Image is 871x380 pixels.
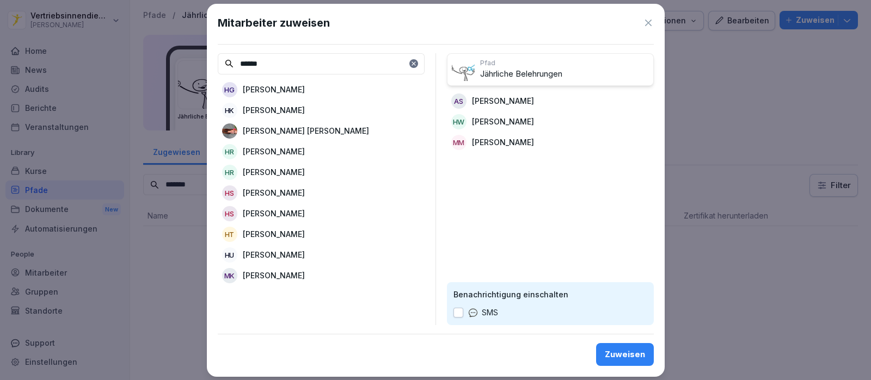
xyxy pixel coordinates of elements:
div: AS [451,94,467,109]
div: Zuweisen [605,348,645,360]
p: [PERSON_NAME] [472,95,534,107]
div: HS [222,206,237,221]
p: [PERSON_NAME] [PERSON_NAME] [243,125,369,136]
div: HG [222,82,237,97]
div: HR [222,144,237,159]
p: Benachrichtigung einschalten [453,289,647,300]
p: [PERSON_NAME] [243,228,305,240]
div: HR [222,165,237,180]
p: [PERSON_NAME] [243,270,305,281]
p: Jährliche Belehrungen [480,68,649,80]
p: [PERSON_NAME] [243,104,305,116]
img: iisjd0oh4mfc8ny93wg4qwa6.png [222,123,237,139]
p: [PERSON_NAME] [243,166,305,178]
div: HT [222,227,237,242]
p: [PERSON_NAME] [243,208,305,219]
div: HK [222,103,237,118]
div: MK [222,268,237,283]
p: [PERSON_NAME] [243,146,305,157]
div: MM [451,135,467,150]
p: SMS [482,307,498,319]
p: Pfad [480,58,649,68]
div: HU [222,247,237,263]
div: HW [451,114,467,129]
p: [PERSON_NAME] [243,187,305,198]
p: [PERSON_NAME] [472,116,534,127]
h1: Mitarbeiter zuweisen [218,15,330,31]
button: Zuweisen [596,343,654,366]
p: [PERSON_NAME] [243,84,305,95]
p: [PERSON_NAME] [472,136,534,148]
p: [PERSON_NAME] [243,249,305,260]
div: HS [222,185,237,201]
